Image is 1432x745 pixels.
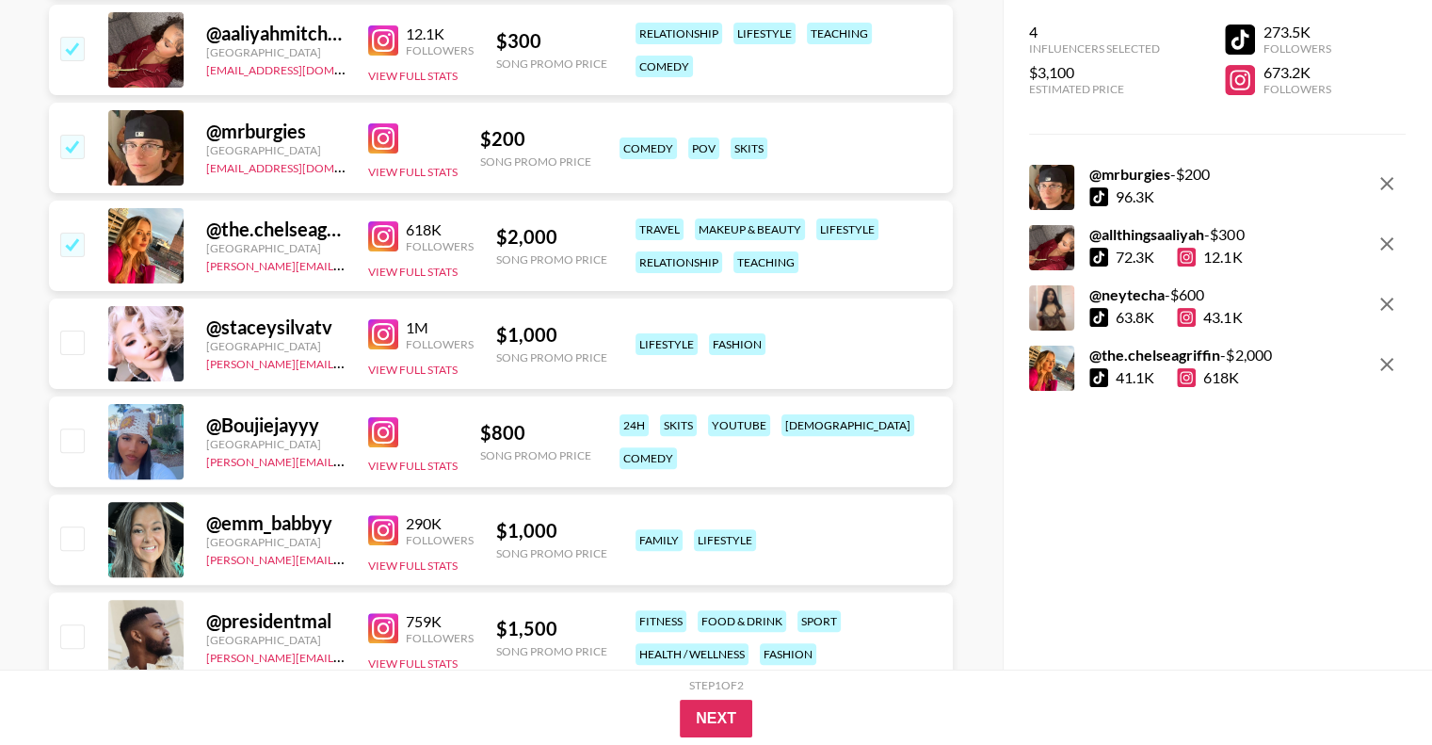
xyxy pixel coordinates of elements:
div: Song Promo Price [496,57,607,71]
div: Song Promo Price [480,448,591,462]
div: lifestyle [636,333,698,355]
div: 96.3K [1116,187,1154,206]
div: Song Promo Price [480,154,591,169]
div: 41.1K [1116,368,1154,387]
div: [GEOGRAPHIC_DATA] [206,241,346,255]
a: [PERSON_NAME][EMAIL_ADDRESS][DOMAIN_NAME] [206,353,485,371]
div: @ presidentmal [206,609,346,633]
div: [GEOGRAPHIC_DATA] [206,437,346,451]
div: [GEOGRAPHIC_DATA] [206,143,346,157]
div: comedy [636,56,693,77]
div: lifestyle [694,529,756,551]
button: remove [1368,165,1406,202]
img: Instagram [368,417,398,447]
div: $ 800 [480,421,591,445]
div: 618K [406,220,474,239]
div: [GEOGRAPHIC_DATA] [206,339,346,353]
div: Followers [406,631,474,645]
div: makeup & beauty [695,219,805,240]
img: Instagram [368,123,398,154]
div: 12.1K [1177,248,1242,267]
div: teaching [807,23,872,44]
div: 63.8K [1116,308,1154,327]
a: [PERSON_NAME][EMAIL_ADDRESS][DOMAIN_NAME] [206,647,485,665]
div: Influencers Selected [1029,41,1160,56]
a: [PERSON_NAME][EMAIL_ADDRESS][DOMAIN_NAME] [206,549,485,567]
div: lifestyle [816,219,878,240]
div: $3,100 [1029,63,1160,82]
div: 72.3K [1116,248,1154,267]
button: View Full Stats [368,69,458,83]
strong: @ allthingsaaliyah [1089,225,1204,243]
div: Song Promo Price [496,644,607,658]
button: remove [1368,346,1406,383]
button: View Full Stats [368,656,458,671]
a: [EMAIL_ADDRESS][DOMAIN_NAME] [206,157,395,175]
div: $ 200 [480,127,591,151]
div: food & drink [698,610,786,632]
div: lifestyle [733,23,796,44]
div: Followers [1263,41,1330,56]
div: @ Boujiejayyy [206,413,346,437]
div: relationship [636,251,722,273]
div: sport [797,610,841,632]
a: [EMAIL_ADDRESS][DOMAIN_NAME] [206,59,395,77]
div: - $ 200 [1089,165,1210,184]
div: comedy [619,447,677,469]
img: Instagram [368,319,398,349]
div: $ 2,000 [496,225,607,249]
button: View Full Stats [368,459,458,473]
div: Followers [406,43,474,57]
button: View Full Stats [368,363,458,377]
div: Estimated Price [1029,82,1160,96]
button: Next [680,700,752,737]
button: View Full Stats [368,559,458,573]
div: fitness [636,610,686,632]
div: 12.1K [406,24,474,43]
div: family [636,529,683,551]
div: @ the.chelseagriffin [206,218,346,241]
div: comedy [619,138,677,159]
div: 24h [619,414,649,436]
div: 43.1K [1177,308,1242,327]
div: [GEOGRAPHIC_DATA] [206,535,346,549]
div: @ mrburgies [206,120,346,143]
div: 290K [406,514,474,533]
button: View Full Stats [368,165,458,179]
div: fashion [709,333,765,355]
div: 1M [406,318,474,337]
div: $ 1,000 [496,323,607,347]
div: - $ 2,000 [1089,346,1271,364]
button: View Full Stats [368,265,458,279]
div: skits [731,138,767,159]
div: - $ 600 [1089,285,1242,304]
div: - $ 300 [1089,225,1244,244]
div: health / wellness [636,643,748,665]
div: teaching [733,251,798,273]
div: [GEOGRAPHIC_DATA] [206,633,346,647]
div: fashion [760,643,816,665]
div: relationship [636,23,722,44]
a: [PERSON_NAME][EMAIL_ADDRESS][DOMAIN_NAME] [206,255,485,273]
div: Step 1 of 2 [689,678,744,692]
button: remove [1368,285,1406,323]
div: 618K [1177,368,1239,387]
div: Song Promo Price [496,546,607,560]
img: Instagram [368,221,398,251]
div: Song Promo Price [496,350,607,364]
div: Followers [1263,82,1330,96]
div: pov [688,138,719,159]
div: Song Promo Price [496,252,607,267]
strong: @ neytecha [1089,285,1165,303]
div: skits [660,414,697,436]
img: Instagram [368,515,398,545]
div: youtube [708,414,770,436]
div: $ 1,000 [496,519,607,543]
iframe: Drift Widget Chat Controller [1338,651,1409,722]
div: travel [636,219,684,240]
div: 759K [406,612,474,631]
strong: @ the.chelseagriffin [1089,346,1220,364]
div: 4 [1029,23,1160,41]
div: 673.2K [1263,63,1330,82]
div: @ staceysilvatv [206,316,346,339]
